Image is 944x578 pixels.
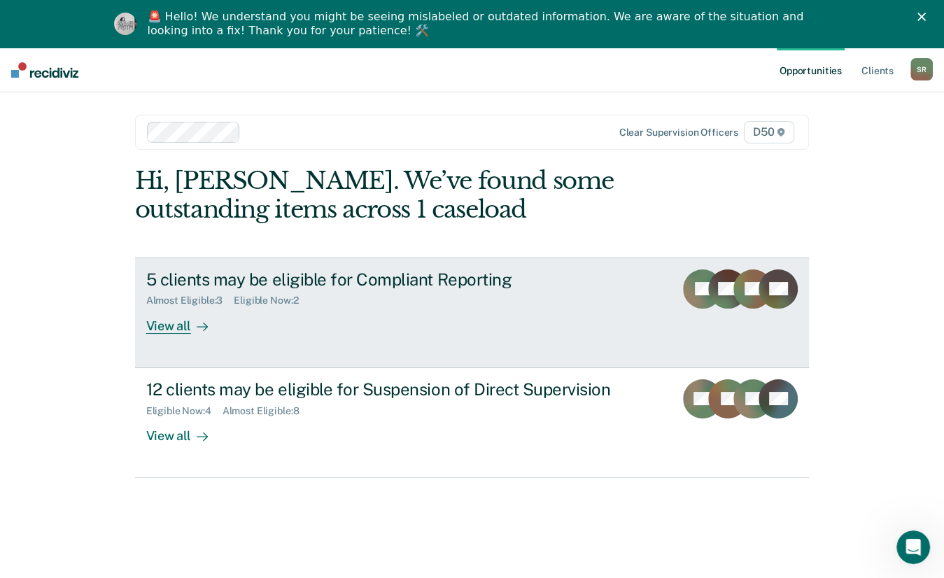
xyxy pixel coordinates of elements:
[146,416,225,444] div: View all
[146,306,225,334] div: View all
[910,58,933,80] div: S R
[777,48,845,92] a: Opportunities
[148,10,808,38] div: 🚨 Hello! We understand you might be seeing mislabeled or outdated information. We are aware of th...
[917,13,931,21] div: Close
[146,379,637,400] div: 12 clients may be eligible for Suspension of Direct Supervision
[910,58,933,80] button: SR
[744,121,794,143] span: D50
[135,167,675,224] div: Hi, [PERSON_NAME]. We’ve found some outstanding items across 1 caseload
[114,13,136,35] img: Profile image for Kim
[146,405,223,417] div: Eligible Now : 4
[135,368,810,478] a: 12 clients may be eligible for Suspension of Direct SupervisionEligible Now:4Almost Eligible:8Vie...
[11,62,78,78] img: Recidiviz
[146,295,234,306] div: Almost Eligible : 3
[234,295,309,306] div: Eligible Now : 2
[135,258,810,368] a: 5 clients may be eligible for Compliant ReportingAlmost Eligible:3Eligible Now:2View all
[619,127,738,139] div: Clear supervision officers
[896,530,930,564] iframe: Intercom live chat
[859,48,896,92] a: Clients
[146,269,637,290] div: 5 clients may be eligible for Compliant Reporting
[223,405,311,417] div: Almost Eligible : 8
